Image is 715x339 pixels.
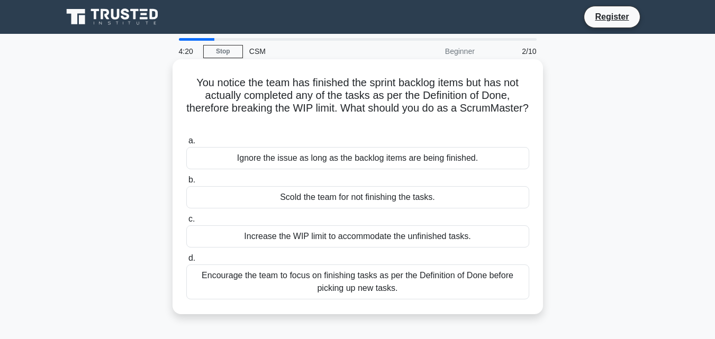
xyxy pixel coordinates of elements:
div: Increase the WIP limit to accommodate the unfinished tasks. [186,225,529,248]
div: Beginner [388,41,481,62]
div: Encourage the team to focus on finishing tasks as per the Definition of Done before picking up ne... [186,264,529,299]
div: Scold the team for not finishing the tasks. [186,186,529,208]
span: d. [188,253,195,262]
div: 2/10 [481,41,543,62]
div: 4:20 [173,41,203,62]
h5: You notice the team has finished the sprint backlog items but has not actually completed any of t... [185,76,530,128]
span: c. [188,214,195,223]
span: a. [188,136,195,145]
span: b. [188,175,195,184]
div: Ignore the issue as long as the backlog items are being finished. [186,147,529,169]
a: Register [589,10,635,23]
div: CSM [243,41,388,62]
a: Stop [203,45,243,58]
